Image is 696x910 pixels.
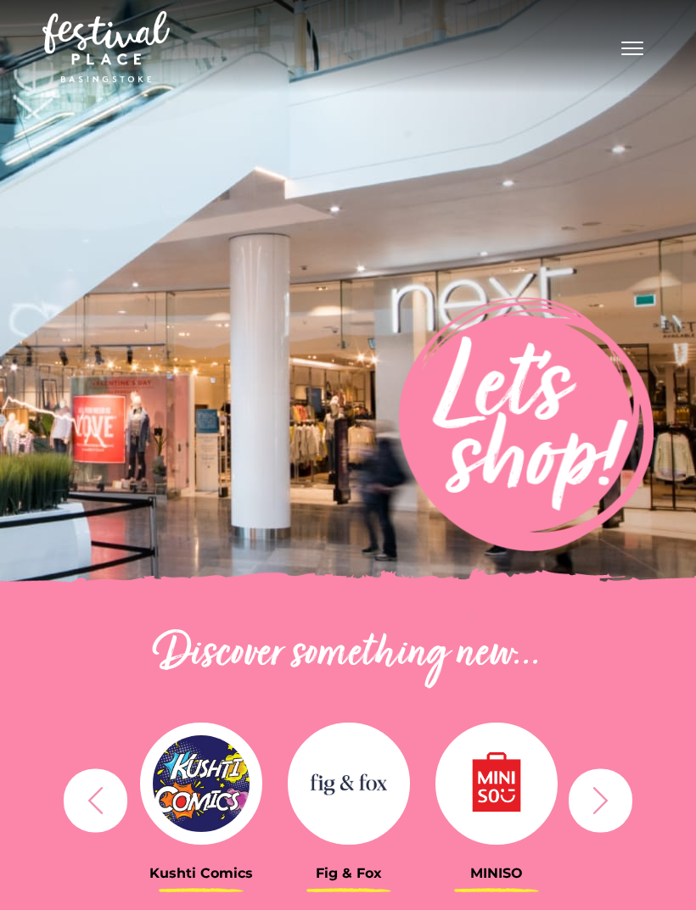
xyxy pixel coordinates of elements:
[140,716,262,881] a: Kushti Comics
[288,716,410,881] a: Fig & Fox
[140,865,262,881] h3: Kushti Comics
[435,716,558,881] a: MINISO
[611,34,654,59] button: Toggle navigation
[288,865,410,881] h3: Fig & Fox
[435,865,558,881] h3: MINISO
[55,628,641,682] h2: Discover something new...
[42,11,170,82] img: Festival Place Logo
